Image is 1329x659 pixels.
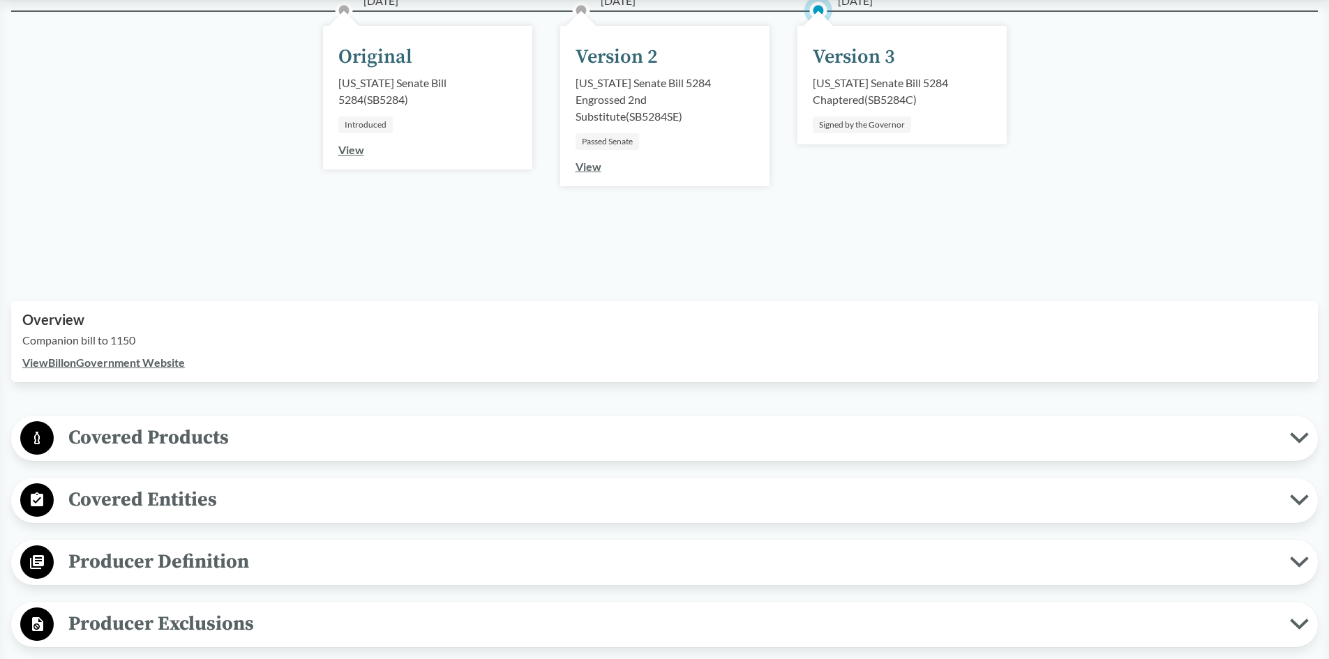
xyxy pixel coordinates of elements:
span: Producer Exclusions [54,608,1290,639]
p: Companion bill to 1150 [22,332,1307,349]
button: Covered Entities [16,483,1313,518]
button: Covered Products [16,421,1313,456]
div: Signed by the Governor [813,116,911,133]
div: [US_STATE] Senate Bill 5284 Engrossed 2nd Substitute ( SB5284SE ) [576,75,754,125]
div: Passed Senate [576,133,639,150]
button: Producer Definition [16,545,1313,580]
div: Introduced [338,116,393,133]
a: ViewBillonGovernment Website [22,356,185,369]
div: [US_STATE] Senate Bill 5284 Chaptered ( SB5284C ) [813,75,991,108]
button: Producer Exclusions [16,607,1313,642]
a: View [576,160,601,173]
div: Version 3 [813,43,895,72]
span: Producer Definition [54,546,1290,577]
div: Version 2 [576,43,658,72]
span: Covered Products [54,422,1290,453]
div: Original [338,43,412,72]
h2: Overview [22,312,1307,328]
a: View [338,143,364,156]
div: [US_STATE] Senate Bill 5284 ( SB5284 ) [338,75,517,108]
span: Covered Entities [54,484,1290,515]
